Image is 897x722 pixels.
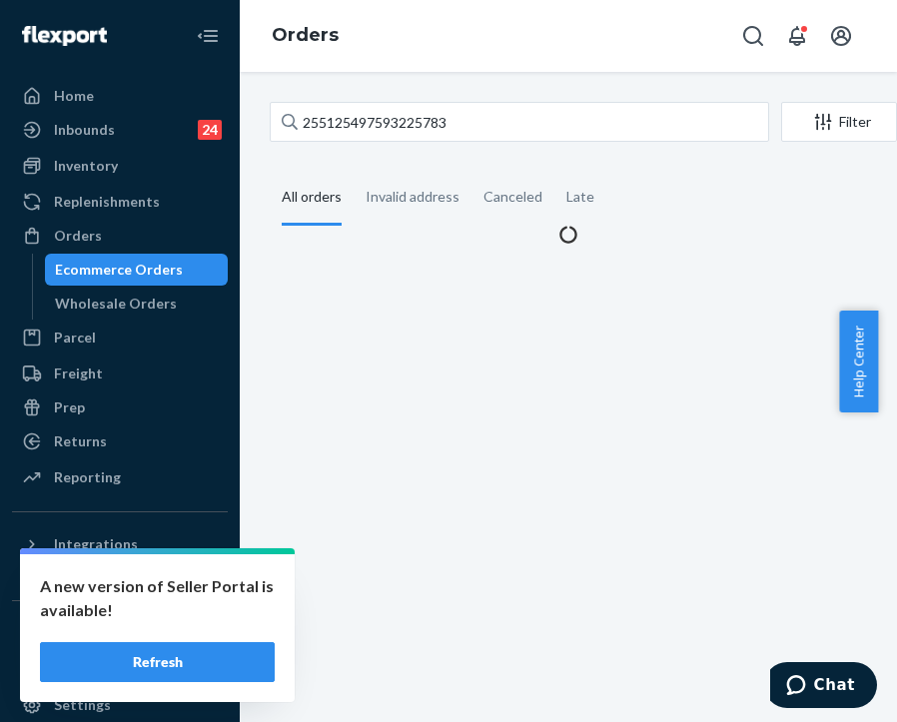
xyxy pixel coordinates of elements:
[55,294,177,314] div: Wholesale Orders
[770,662,877,712] iframe: Opens a widget where you can chat to one of our agents
[55,260,183,280] div: Ecommerce Orders
[12,461,228,493] a: Reporting
[12,358,228,389] a: Freight
[45,254,229,286] a: Ecommerce Orders
[821,16,861,56] button: Open account menu
[733,16,773,56] button: Open Search Box
[54,363,103,383] div: Freight
[12,617,228,649] button: Fast Tags
[839,311,878,412] button: Help Center
[781,102,897,142] button: Filter
[12,568,228,592] a: Add Integration
[54,695,111,715] div: Settings
[54,534,138,554] div: Integrations
[366,171,459,223] div: Invalid address
[54,226,102,246] div: Orders
[54,86,94,106] div: Home
[483,171,542,223] div: Canceled
[12,114,228,146] a: Inbounds24
[777,16,817,56] button: Open notifications
[272,24,339,46] a: Orders
[188,16,228,56] button: Close Navigation
[40,574,275,622] p: A new version of Seller Portal is available!
[54,328,96,348] div: Parcel
[54,397,85,417] div: Prep
[54,431,107,451] div: Returns
[198,120,222,140] div: 24
[256,7,355,65] ol: breadcrumbs
[12,186,228,218] a: Replenishments
[12,220,228,252] a: Orders
[270,102,769,142] input: Search orders
[54,120,115,140] div: Inbounds
[782,112,896,132] div: Filter
[566,171,594,223] div: Late
[12,657,228,681] a: Add Fast Tag
[12,80,228,112] a: Home
[12,425,228,457] a: Returns
[12,528,228,560] button: Integrations
[22,26,107,46] img: Flexport logo
[12,322,228,354] a: Parcel
[12,689,228,721] a: Settings
[282,171,342,226] div: All orders
[40,642,275,682] button: Refresh
[54,192,160,212] div: Replenishments
[54,156,118,176] div: Inventory
[12,150,228,182] a: Inventory
[45,288,229,320] a: Wholesale Orders
[54,467,121,487] div: Reporting
[12,391,228,423] a: Prep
